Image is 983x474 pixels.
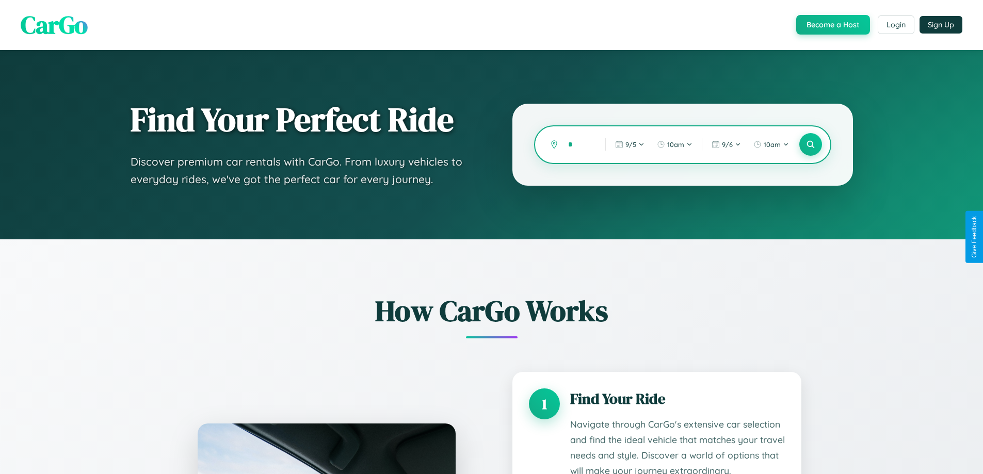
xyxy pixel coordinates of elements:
button: 10am [748,136,794,153]
h1: Find Your Perfect Ride [131,102,471,138]
button: 9/5 [610,136,650,153]
button: Become a Host [796,15,870,35]
div: Give Feedback [971,216,978,258]
button: Sign Up [920,16,962,34]
span: 9 / 6 [722,140,733,149]
button: 9/6 [706,136,746,153]
div: 1 [529,388,560,419]
span: CarGo [21,8,88,42]
span: 10am [667,140,684,149]
h2: How CarGo Works [182,291,801,331]
span: 9 / 5 [625,140,636,149]
p: Discover premium car rentals with CarGo. From luxury vehicles to everyday rides, we've got the pe... [131,153,471,188]
span: 10am [764,140,781,149]
button: Login [878,15,914,34]
button: 10am [652,136,698,153]
h3: Find Your Ride [570,388,785,409]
